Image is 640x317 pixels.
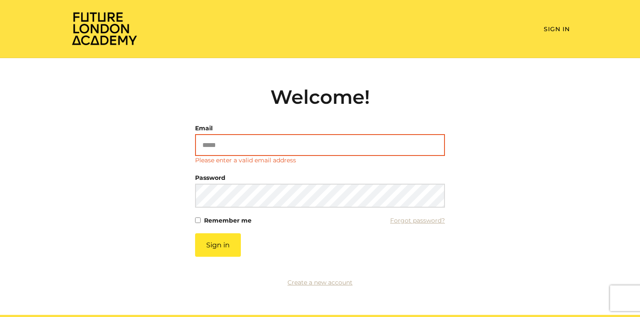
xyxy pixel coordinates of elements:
[195,172,225,184] label: Password
[544,25,570,33] a: Sign In
[195,233,241,257] button: Sign in
[195,85,445,109] h2: Welcome!
[287,279,353,286] a: Create a new account
[195,156,296,165] p: Please enter a valid email address
[390,214,445,226] a: Forgot password?
[204,214,252,226] label: Remember me
[70,11,139,46] img: Home Page
[195,122,213,134] label: Email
